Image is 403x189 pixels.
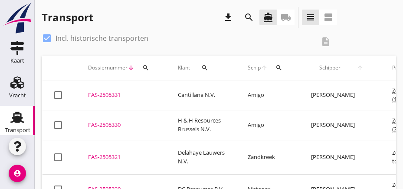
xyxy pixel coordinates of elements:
[281,12,291,23] i: local_shipping
[301,140,382,174] td: [PERSON_NAME]
[244,12,254,23] i: search
[167,80,237,110] td: Cantillana N.V.
[237,110,301,140] td: Amigo
[88,64,128,72] span: Dossiernummer
[237,80,301,110] td: Amigo
[178,57,227,78] div: Klant
[88,91,157,99] div: FAS-2505331
[248,64,261,72] span: Schip
[128,64,134,71] i: arrow_downward
[301,80,382,110] td: [PERSON_NAME]
[9,93,26,98] div: Vracht
[142,64,149,71] i: search
[323,12,334,23] i: view_agenda
[261,64,268,71] i: arrow_upward
[88,153,157,162] div: FAS-2505321
[201,64,208,71] i: search
[42,10,93,24] div: Transport
[237,140,301,174] td: Zandkreek
[348,64,371,71] i: arrow_upward
[301,110,382,140] td: [PERSON_NAME]
[56,34,148,43] label: Incl. historische transporten
[9,165,26,182] i: account_circle
[263,12,273,23] i: directions_boat
[167,110,237,140] td: H & H Resources Brussels N.V.
[223,12,233,23] i: download
[167,140,237,174] td: Delahaye Lauwers N.V.
[88,121,157,129] div: FAS-2505330
[2,2,33,34] img: logo-small.a267ee39.svg
[311,64,348,72] span: Schipper
[10,58,24,63] div: Kaart
[5,127,30,133] div: Transport
[305,12,316,23] i: view_headline
[275,64,282,71] i: search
